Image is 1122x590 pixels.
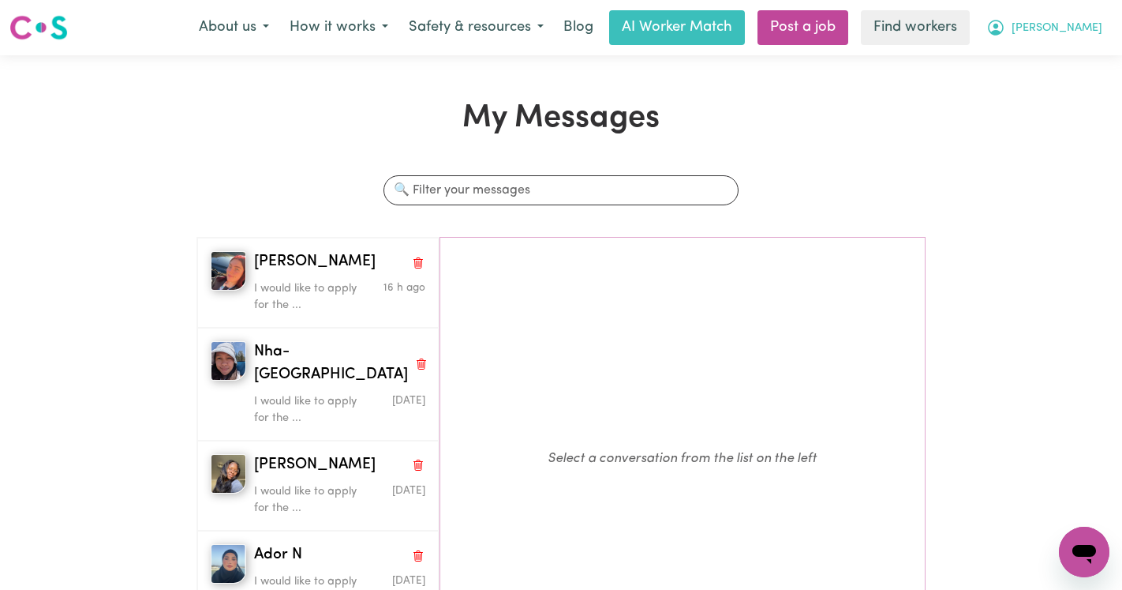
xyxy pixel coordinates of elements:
button: Delete conversation [411,252,425,272]
a: Careseekers logo [9,9,68,46]
img: Careseekers logo [9,13,68,42]
button: About us [189,11,279,44]
img: Chantal T [211,454,246,494]
button: Chantal T[PERSON_NAME]Delete conversationI would like to apply for the ...Message sent on August ... [197,441,439,531]
button: Nha-Nha NNha-[GEOGRAPHIC_DATA]Delete conversationI would like to apply for the ...Message sent on... [197,328,439,441]
button: Delete conversation [411,545,425,566]
span: Message sent on August 6, 2025 [392,486,425,496]
span: Nha-[GEOGRAPHIC_DATA] [254,341,408,387]
button: My Account [976,11,1113,44]
button: Safety & resources [398,11,554,44]
span: Ador N [254,544,302,567]
input: 🔍 Filter your messages [383,175,739,205]
span: [PERSON_NAME] [254,251,376,274]
img: Nha-Nha N [211,341,246,381]
a: Post a job [757,10,848,45]
button: Delete conversation [411,455,425,475]
iframe: Button to launch messaging window [1059,527,1109,577]
a: Find workers [861,10,970,45]
h1: My Messages [196,100,926,137]
img: Ador N [211,544,246,584]
span: [PERSON_NAME] [1012,20,1102,37]
button: Taylor-Rose K[PERSON_NAME]Delete conversationI would like to apply for the ...Message sent on Sep... [197,238,439,328]
span: Message sent on July 1, 2025 [392,576,425,586]
p: I would like to apply for the ... [254,393,368,427]
span: Message sent on August 2, 2025 [392,396,425,406]
p: I would like to apply for the ... [254,280,368,314]
a: AI Worker Match [609,10,745,45]
button: How it works [279,11,398,44]
span: Message sent on September 1, 2025 [383,283,425,293]
p: I would like to apply for the ... [254,483,368,517]
button: Delete conversation [414,354,428,374]
img: Taylor-Rose K [211,251,246,291]
em: Select a conversation from the list on the left [548,452,817,465]
a: Blog [554,10,603,45]
span: [PERSON_NAME] [254,454,376,477]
